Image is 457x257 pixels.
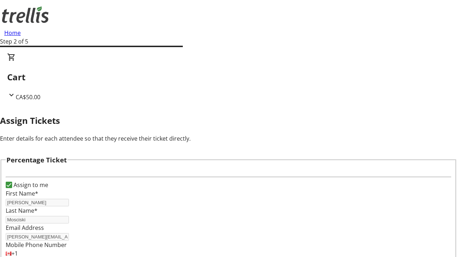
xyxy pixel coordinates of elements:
[6,207,37,215] label: Last Name*
[7,71,450,84] h2: Cart
[7,53,450,101] div: CartCA$50.00
[16,93,40,101] span: CA$50.00
[6,241,67,249] label: Mobile Phone Number
[6,155,67,165] h3: Percentage Ticket
[6,190,38,197] label: First Name*
[6,224,44,232] label: Email Address
[12,181,48,189] label: Assign to me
